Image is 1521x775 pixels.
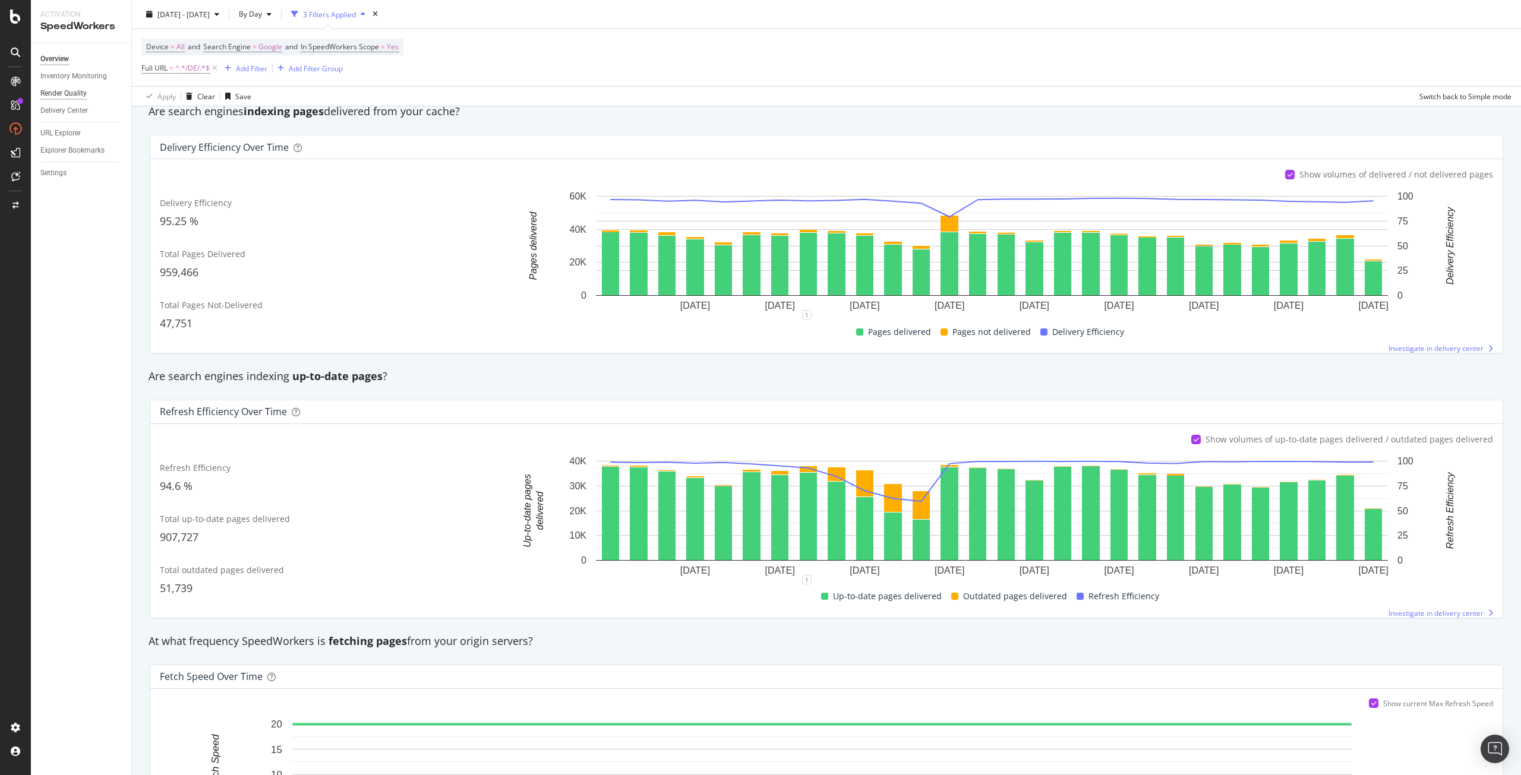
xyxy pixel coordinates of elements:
button: Switch back to Simple mode [1415,87,1511,106]
div: Show volumes of delivered / not delivered pages [1299,169,1493,181]
button: Clear [181,87,215,106]
div: Explorer Bookmarks [40,144,105,157]
text: 0 [581,290,586,300]
span: 51,739 [160,581,193,595]
span: [DATE] - [DATE] [157,9,210,19]
text: 20K [570,258,587,268]
text: 20K [570,505,587,515]
a: Render Quality [40,87,123,100]
strong: indexing pages [244,104,324,118]
span: Total up-to-date pages delivered [160,513,290,524]
text: 75 [1397,481,1408,491]
div: Settings [40,167,67,179]
span: = [171,42,175,52]
text: [DATE] [1189,565,1219,575]
div: Open Intercom Messenger [1481,735,1509,763]
span: By Day [234,9,262,19]
div: Add Filter Group [289,63,343,73]
div: Show current Max Refresh Speed [1383,698,1493,708]
svg: A chart. [497,455,1487,580]
a: Investigate in delivery center [1389,343,1493,353]
span: All [176,39,185,55]
div: Apply [157,91,176,101]
a: Explorer Bookmarks [40,144,123,157]
strong: fetching pages [329,634,407,648]
text: Refresh Efficiency [1445,472,1455,549]
button: Add Filter Group [273,61,343,75]
div: Save [235,91,251,101]
text: 50 [1397,505,1408,515]
button: 3 Filters Applied [286,5,370,24]
span: Investigate in delivery center [1389,608,1484,618]
div: Add Filter [236,63,267,73]
div: Delivery Efficiency over time [160,141,289,153]
div: Switch back to Simple mode [1419,91,1511,101]
a: Investigate in delivery center [1389,608,1493,618]
span: 47,751 [160,316,193,330]
div: SpeedWorkers [40,20,122,33]
div: Fetch Speed over time [160,670,263,682]
text: 10K [570,530,587,540]
div: Render Quality [40,87,87,100]
text: Pages delivered [528,211,538,280]
span: ^.*/DE/.*$ [175,60,210,77]
div: A chart. [497,190,1487,315]
text: 60K [570,191,587,201]
text: [DATE] [850,565,879,575]
span: Full URL [141,63,168,73]
text: [DATE] [680,565,710,575]
div: 1 [802,310,812,320]
span: Investigate in delivery center [1389,343,1484,353]
div: Clear [197,91,215,101]
text: 40K [570,224,587,235]
div: URL Explorer [40,127,81,140]
div: times [370,8,380,20]
strong: up-to-date pages [292,369,383,383]
div: 3 Filters Applied [303,9,356,19]
text: [DATE] [680,300,710,311]
text: 100 [1397,456,1413,466]
button: Apply [141,87,176,106]
text: [DATE] [935,565,964,575]
text: [DATE] [1104,565,1134,575]
text: [DATE] [1274,300,1304,311]
button: By Day [234,5,276,24]
span: Total Pages Not-Delivered [160,299,263,311]
span: and [188,42,200,52]
span: 95.25 % [160,214,198,228]
span: 94.6 % [160,479,193,493]
text: 100 [1397,191,1413,201]
div: Show volumes of up-to-date pages delivered / outdated pages delivered [1206,434,1493,445]
text: [DATE] [935,300,964,311]
text: 30K [570,481,587,491]
text: [DATE] [1189,300,1219,311]
div: Inventory Monitoring [40,70,107,83]
span: Refresh Efficiency [1088,589,1159,603]
span: Up-to-date pages delivered [833,589,942,603]
text: delivered [535,491,545,530]
a: Inventory Monitoring [40,70,123,83]
span: Pages delivered [868,325,931,339]
text: 25 [1397,530,1408,540]
text: [DATE] [1359,300,1389,311]
text: 0 [1397,290,1403,300]
text: 0 [581,555,586,565]
text: Up-to-date pages [522,474,532,548]
span: 907,727 [160,530,198,544]
span: 959,466 [160,265,198,279]
text: [DATE] [765,300,795,311]
div: Are search engines delivered from your cache? [143,104,1510,119]
text: [DATE] [1020,300,1049,311]
span: In SpeedWorkers Scope [301,42,379,52]
text: [DATE] [850,300,879,311]
a: URL Explorer [40,127,123,140]
span: Pages not delivered [952,325,1031,339]
text: 20 [271,719,282,730]
span: Search Engine [203,42,251,52]
div: Are search engines indexing ? [143,369,1510,384]
span: Delivery Efficiency [160,197,232,208]
span: Yes [387,39,399,55]
span: = [169,63,173,73]
text: [DATE] [1274,565,1304,575]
